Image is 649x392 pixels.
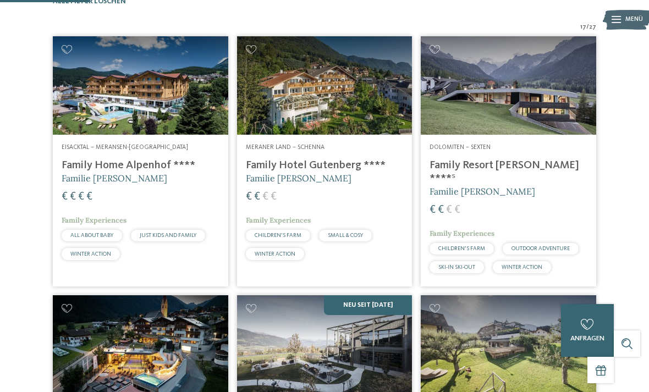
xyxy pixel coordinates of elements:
[454,205,460,216] span: €
[328,233,363,238] span: SMALL & COSY
[262,191,268,202] span: €
[246,159,404,172] h4: Family Hotel Gutenberg ****
[86,191,92,202] span: €
[586,23,589,32] span: /
[62,159,219,172] h4: Family Home Alpenhof ****
[53,36,228,135] img: Family Home Alpenhof ****
[237,36,413,135] img: Family Hotel Gutenberg ****
[254,191,260,202] span: €
[246,216,311,225] span: Family Experiences
[561,304,614,357] a: anfragen
[237,36,413,286] a: Familienhotels gesucht? Hier findet ihr die besten! Meraner Land – Schenna Family Hotel Gutenberg...
[430,229,494,238] span: Family Experiences
[70,191,76,202] span: €
[140,233,196,238] span: JUST KIDS AND FAMILY
[580,23,586,32] span: 17
[70,233,113,238] span: ALL ABOUT BABY
[246,173,351,184] span: Familie [PERSON_NAME]
[430,205,436,216] span: €
[255,233,301,238] span: CHILDREN’S FARM
[438,205,444,216] span: €
[502,264,542,270] span: WINTER ACTION
[53,36,228,286] a: Familienhotels gesucht? Hier findet ihr die besten! Eisacktal – Meransen-[GEOGRAPHIC_DATA] Family...
[255,251,295,257] span: WINTER ACTION
[438,264,475,270] span: SKI-IN SKI-OUT
[589,23,596,32] span: 27
[62,216,127,225] span: Family Experiences
[421,36,596,286] a: Familienhotels gesucht? Hier findet ihr die besten! Dolomiten – Sexten Family Resort [PERSON_NAME...
[271,191,277,202] span: €
[430,159,587,185] h4: Family Resort [PERSON_NAME] ****ˢ
[446,205,452,216] span: €
[430,186,535,197] span: Familie [PERSON_NAME]
[421,36,596,135] img: Family Resort Rainer ****ˢ
[62,173,167,184] span: Familie [PERSON_NAME]
[430,144,491,151] span: Dolomiten – Sexten
[62,144,188,151] span: Eisacktal – Meransen-[GEOGRAPHIC_DATA]
[70,251,111,257] span: WINTER ACTION
[512,246,570,251] span: OUTDOOR ADVENTURE
[78,191,84,202] span: €
[438,246,485,251] span: CHILDREN’S FARM
[570,335,604,342] span: anfragen
[246,144,324,151] span: Meraner Land – Schenna
[246,191,252,202] span: €
[62,191,68,202] span: €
